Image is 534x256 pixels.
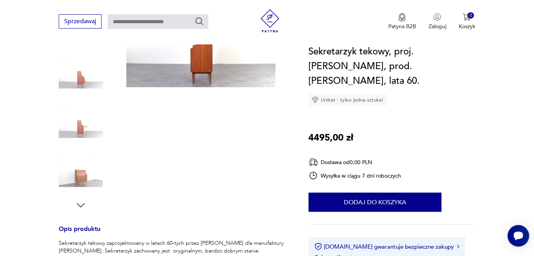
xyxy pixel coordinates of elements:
[508,225,529,247] iframe: Smartsupp widget button
[468,12,474,19] div: 0
[309,158,318,167] img: Ikona dostawy
[459,23,475,30] p: Koszyk
[312,97,319,103] img: Ikona diamentu
[388,23,416,30] p: Patyna B2B
[388,13,416,30] a: Ikona medaluPatyna B2B
[309,171,401,180] div: Wysyłka w ciągu 7 dni roboczych
[429,23,446,30] p: Zaloguj
[258,9,282,32] img: Patyna - sklep z meblami i dekoracjami vintage
[459,13,475,30] button: 0Koszyk
[434,13,441,21] img: Ikonka użytkownika
[59,52,103,96] img: Zdjęcie produktu Sekretarzyk tekowy, proj. G. Nielsen, prod. Tibergaard, Dania, lata 60.
[309,94,387,106] div: Unikat - tylko jedna sztuka!
[195,17,204,26] button: Szukaj
[309,44,475,88] h1: Sekretarzyk tekowy, proj. [PERSON_NAME], prod. [PERSON_NAME], lata 60.
[59,151,103,195] img: Zdjęcie produktu Sekretarzyk tekowy, proj. G. Nielsen, prod. Tibergaard, Dania, lata 60.
[309,193,442,212] button: Dodaj do koszyka
[315,243,459,251] button: [DOMAIN_NAME] gwarantuje bezpieczne zakupy
[429,13,446,30] button: Zaloguj
[309,131,354,145] p: 4495,00 zł
[315,243,322,251] img: Ikona certyfikatu
[463,13,471,21] img: Ikona koszyka
[457,245,459,249] img: Ikona strzałki w prawo
[59,101,103,145] img: Zdjęcie produktu Sekretarzyk tekowy, proj. G. Nielsen, prod. Tibergaard, Dania, lata 60.
[398,13,406,22] img: Ikona medalu
[59,14,102,29] button: Sprzedawaj
[388,13,416,30] button: Patyna B2B
[59,19,102,25] a: Sprzedawaj
[309,158,401,167] div: Dostawa od 0,00 PLN
[59,227,290,239] h3: Opis produktu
